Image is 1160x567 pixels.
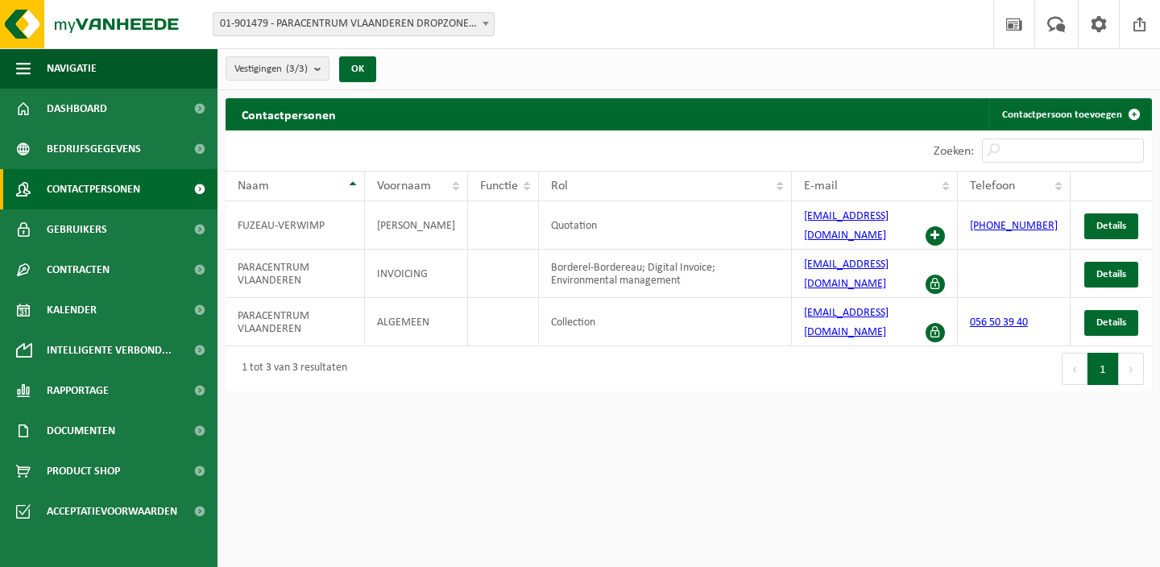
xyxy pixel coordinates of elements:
span: Contracten [47,250,110,290]
a: Details [1084,262,1138,288]
button: Previous [1062,353,1087,385]
a: [EMAIL_ADDRESS][DOMAIN_NAME] [804,259,889,290]
button: 1 [1087,353,1119,385]
td: PARACENTRUM VLAANDEREN [226,250,365,298]
span: Telefoon [970,180,1015,192]
td: Collection [539,298,792,346]
span: Navigatie [47,48,97,89]
td: INVOICING [365,250,468,298]
a: Contactpersoon toevoegen [989,98,1150,130]
span: Details [1096,269,1126,279]
label: Zoeken: [934,145,974,158]
span: Voornaam [377,180,431,192]
span: Contactpersonen [47,169,140,209]
span: Dashboard [47,89,107,129]
td: PARACENTRUM VLAANDEREN [226,298,365,346]
span: Naam [238,180,269,192]
count: (3/3) [286,64,308,74]
span: Documenten [47,411,115,451]
span: Details [1096,317,1126,328]
span: 01-901479 - PARACENTRUM VLAANDEREN DROPZONE SCHAFFEN - SCHAFFEN [213,12,495,36]
span: Kalender [47,290,97,330]
span: Intelligente verbond... [47,330,172,370]
button: OK [339,56,376,82]
span: Details [1096,221,1126,231]
span: Gebruikers [47,209,107,250]
span: Functie [480,180,518,192]
td: Quotation [539,201,792,250]
button: Next [1119,353,1144,385]
h2: Contactpersonen [226,98,352,130]
a: [PHONE_NUMBER] [970,220,1058,232]
span: 01-901479 - PARACENTRUM VLAANDEREN DROPZONE SCHAFFEN - SCHAFFEN [213,13,494,35]
td: [PERSON_NAME] [365,201,468,250]
span: Product Shop [47,451,120,491]
td: FUZEAU-VERWIMP [226,201,365,250]
a: Details [1084,213,1138,239]
a: [EMAIL_ADDRESS][DOMAIN_NAME] [804,307,889,338]
span: Bedrijfsgegevens [47,129,141,169]
td: Borderel-Bordereau; Digital Invoice; Environmental management [539,250,792,298]
span: Rapportage [47,370,109,411]
a: 056 50 39 40 [970,317,1028,329]
span: Vestigingen [234,57,308,81]
span: Acceptatievoorwaarden [47,491,177,532]
span: E-mail [804,180,838,192]
span: Rol [551,180,568,192]
a: Details [1084,310,1138,336]
td: ALGEMEEN [365,298,468,346]
button: Vestigingen(3/3) [226,56,329,81]
a: [EMAIL_ADDRESS][DOMAIN_NAME] [804,210,889,242]
div: 1 tot 3 van 3 resultaten [234,354,347,383]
